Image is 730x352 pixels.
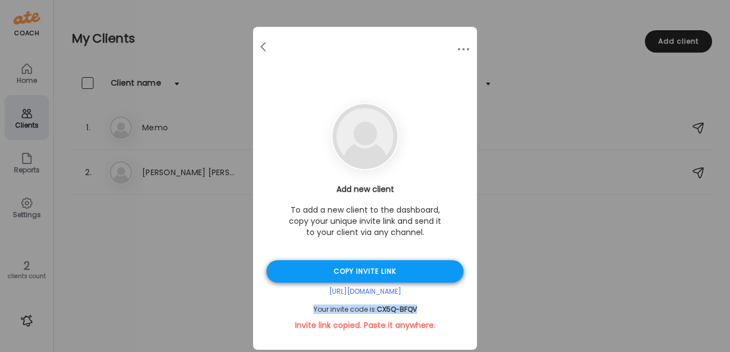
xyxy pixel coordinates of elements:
span: CX5Q-BFQV [377,304,417,314]
img: bg-avatar-default.svg [333,104,397,169]
div: Copy invite link [266,260,464,283]
div: [URL][DOMAIN_NAME] [266,287,464,296]
div: Invite link copied. Paste it anywhere. [266,320,464,331]
p: To add a new client to the dashboard, copy your unique invite link and send it to your client via... [287,204,443,238]
div: Your invite code is: [266,305,464,314]
h3: Add new client [266,184,464,195]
